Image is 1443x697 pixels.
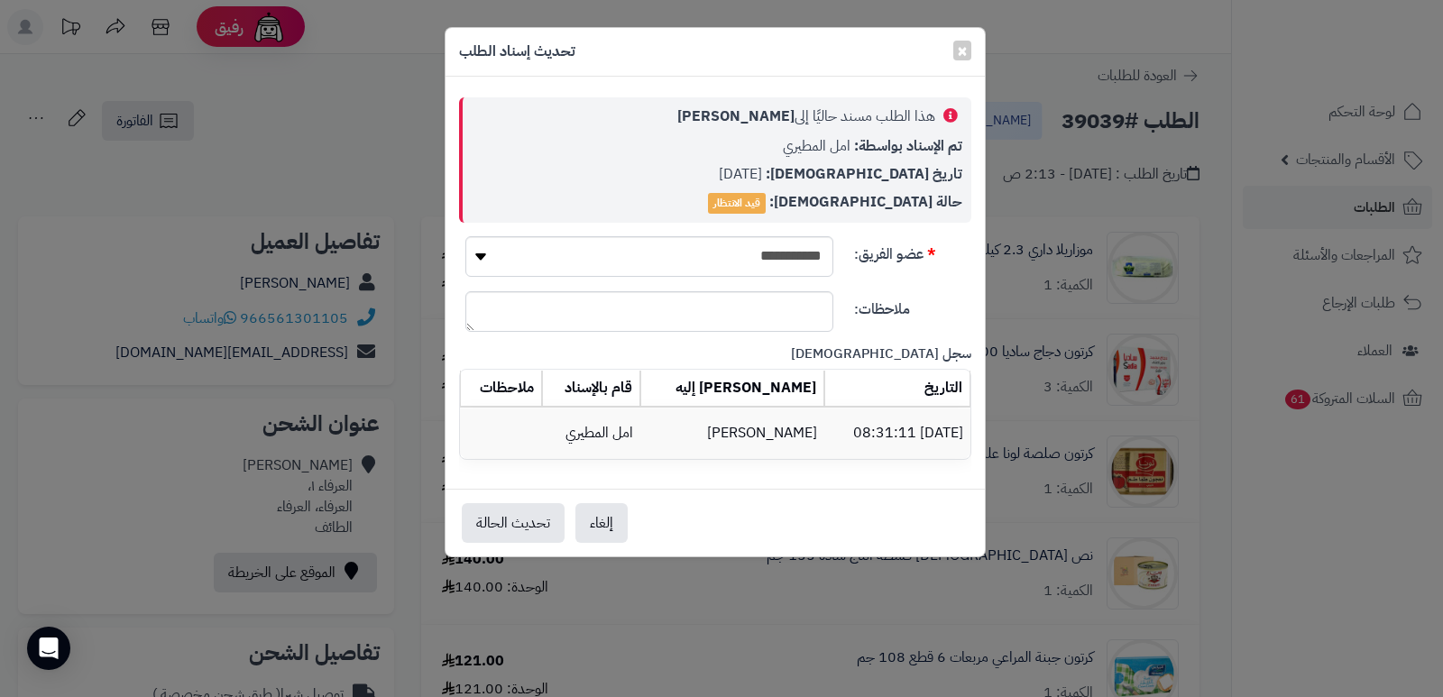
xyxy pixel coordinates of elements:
[460,371,542,408] th: ملاحظات
[824,408,970,458] td: [DATE] 08:31:11
[542,371,640,408] th: قام بالإسناد
[575,503,628,543] button: إلغاء
[769,191,962,213] strong: حالة [DEMOGRAPHIC_DATA]:
[783,135,850,157] span: امل المطيري
[677,105,795,127] strong: [PERSON_NAME]
[719,163,762,185] span: [DATE]
[542,408,640,458] td: امل المطيري
[957,37,968,64] span: ×
[677,105,935,127] span: هذا الطلب مسند حاليًا إلى
[459,346,971,362] h4: سجل [DEMOGRAPHIC_DATA]
[462,503,565,543] button: تحديث الحالة
[27,627,70,670] div: Open Intercom Messenger
[854,135,962,157] strong: تم الإسناد بواسطة:
[766,163,962,185] strong: تاريخ [DEMOGRAPHIC_DATA]:
[847,236,979,265] label: عضو الفريق:
[708,193,766,214] span: قيد الانتظار
[640,408,824,458] td: [PERSON_NAME]
[459,41,575,62] h4: تحديث إسناد الطلب
[824,371,970,408] th: التاريخ
[847,291,979,320] label: ملاحظات:
[953,41,971,60] button: Close
[640,371,824,408] th: [PERSON_NAME] إليه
